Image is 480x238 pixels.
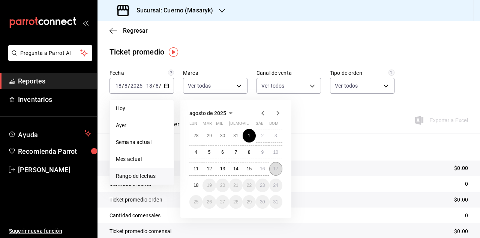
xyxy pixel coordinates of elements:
span: Ver todos [261,82,284,89]
span: Mes actual [116,155,168,163]
span: / [153,83,155,89]
button: 1 de agosto de 2025 [243,129,256,142]
span: - [144,83,145,89]
abbr: 31 de agosto de 2025 [273,199,278,205]
abbr: 20 de agosto de 2025 [220,183,225,188]
span: Inventarios [18,94,91,105]
abbr: 1 de agosto de 2025 [248,133,250,138]
span: Sugerir nueva función [9,227,91,235]
button: 27 de agosto de 2025 [216,195,229,209]
span: Ver todos [335,82,358,89]
button: 8 de agosto de 2025 [243,146,256,159]
abbr: 5 de agosto de 2025 [208,150,211,155]
button: 15 de agosto de 2025 [243,162,256,176]
abbr: 11 de agosto de 2025 [193,166,198,171]
p: Ticket promedio orden [109,196,162,204]
abbr: sábado [256,121,264,129]
span: / [159,83,161,89]
button: 28 de julio de 2025 [189,129,202,142]
label: Tipo de orden [330,70,394,76]
button: 3 de agosto de 2025 [269,129,282,142]
button: 7 de agosto de 2025 [229,146,242,159]
label: Canal de venta [256,70,321,76]
abbr: 24 de agosto de 2025 [273,183,278,188]
button: 19 de agosto de 2025 [202,179,216,192]
button: 5 de agosto de 2025 [202,146,216,159]
span: Reportes [18,76,91,86]
svg: Información delimitada a máximo 62 días. [168,70,174,76]
abbr: 16 de agosto de 2025 [260,166,265,171]
abbr: 29 de julio de 2025 [207,133,211,138]
abbr: 3 de agosto de 2025 [274,133,277,138]
button: Regresar [109,27,148,34]
svg: Todas las órdenes contabilizan 1 comensal a excepción de órdenes de mesa con comensales obligator... [388,70,394,76]
button: 9 de agosto de 2025 [256,146,269,159]
button: 25 de agosto de 2025 [189,195,202,209]
abbr: 28 de agosto de 2025 [233,199,238,205]
p: Cantidad comensales [109,212,161,220]
button: 4 de agosto de 2025 [189,146,202,159]
button: open_drawer_menu [82,20,88,26]
input: ---- [130,83,143,89]
abbr: domingo [269,121,279,129]
p: $0.00 [454,227,468,235]
abbr: 15 de agosto de 2025 [247,166,252,171]
abbr: 27 de agosto de 2025 [220,199,225,205]
button: 30 de agosto de 2025 [256,195,269,209]
button: 30 de julio de 2025 [216,129,229,142]
input: -- [124,83,128,89]
abbr: 25 de agosto de 2025 [193,199,198,205]
button: 2 de agosto de 2025 [256,129,269,142]
span: Pregunta a Parrot AI [20,49,81,57]
abbr: 13 de agosto de 2025 [220,166,225,171]
label: Fecha [109,70,174,76]
button: 24 de agosto de 2025 [269,179,282,192]
a: Pregunta a Parrot AI [5,55,92,62]
abbr: 30 de agosto de 2025 [260,199,265,205]
button: 6 de agosto de 2025 [216,146,229,159]
label: Marca [183,70,247,76]
abbr: 31 de julio de 2025 [233,133,238,138]
button: 12 de agosto de 2025 [202,162,216,176]
button: 22 de agosto de 2025 [243,179,256,192]
abbr: 7 de agosto de 2025 [235,150,237,155]
abbr: lunes [189,121,197,129]
abbr: 29 de agosto de 2025 [247,199,252,205]
abbr: 6 de agosto de 2025 [221,150,224,155]
img: Tooltip marker [169,47,178,57]
button: 16 de agosto de 2025 [256,162,269,176]
abbr: 30 de julio de 2025 [220,133,225,138]
abbr: 26 de agosto de 2025 [207,199,211,205]
h3: Sucursal: Cuerno (Masaryk) [130,6,213,15]
abbr: 19 de agosto de 2025 [207,183,211,188]
input: -- [146,83,153,89]
button: 26 de agosto de 2025 [202,195,216,209]
button: Pregunta a Parrot AI [8,45,92,61]
abbr: 28 de julio de 2025 [193,133,198,138]
button: 23 de agosto de 2025 [256,179,269,192]
span: Hoy [116,105,168,112]
button: 31 de agosto de 2025 [269,195,282,209]
button: 29 de agosto de 2025 [243,195,256,209]
button: 31 de julio de 2025 [229,129,242,142]
span: Ayer [116,121,168,129]
button: 21 de agosto de 2025 [229,179,242,192]
abbr: 17 de agosto de 2025 [273,166,278,171]
button: 10 de agosto de 2025 [269,146,282,159]
span: [PERSON_NAME] [18,165,91,175]
abbr: 10 de agosto de 2025 [273,150,278,155]
input: -- [115,83,122,89]
abbr: 2 de agosto de 2025 [261,133,264,138]
abbr: 23 de agosto de 2025 [260,183,265,188]
button: 18 de agosto de 2025 [189,179,202,192]
span: / [128,83,130,89]
button: 20 de agosto de 2025 [216,179,229,192]
abbr: 12 de agosto de 2025 [207,166,211,171]
button: 29 de julio de 2025 [202,129,216,142]
abbr: 9 de agosto de 2025 [261,150,264,155]
p: $0.00 [454,164,468,172]
abbr: martes [202,121,211,129]
abbr: 22 de agosto de 2025 [247,183,252,188]
p: 0 [465,212,468,220]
